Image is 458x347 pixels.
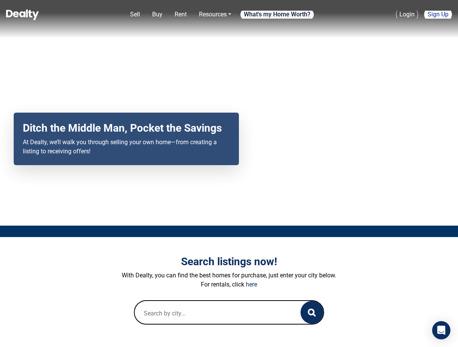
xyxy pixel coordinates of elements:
[149,7,165,22] a: Buy
[18,271,440,280] p: With Dealty, you can find the best homes for purchase, just enter your city below.
[18,280,440,289] p: For rentals, click
[127,7,143,22] a: Sell
[172,7,190,22] a: Rent
[196,7,234,22] a: Resources
[23,138,230,156] p: At Dealty, we’ll walk you through selling your own home—from creating a listing to receiving offers!
[4,324,27,347] iframe: BigID CMP Widget
[18,255,440,268] h3: Search listings now!
[396,6,418,22] a: Login
[246,281,257,288] a: here
[135,301,285,325] input: Search by city...
[240,8,314,21] a: What's my Home Worth?
[432,321,450,339] div: Open Intercom Messenger
[424,6,452,22] a: Sign Up
[23,122,230,135] h2: Ditch the Middle Man, Pocket the Savings
[6,10,39,20] img: Dealty - Buy, Sell & Rent Homes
